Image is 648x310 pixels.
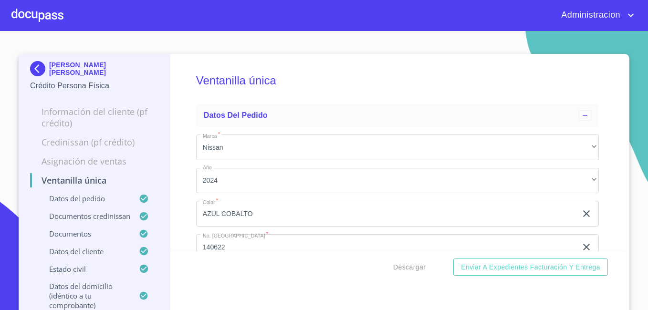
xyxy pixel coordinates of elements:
p: Crédito Persona Física [30,80,158,92]
div: Datos del pedido [196,104,599,127]
img: Docupass spot blue [30,61,49,76]
p: Datos del cliente [30,247,139,256]
p: Documentos [30,229,139,238]
button: Descargar [389,258,429,276]
div: Nissan [196,134,599,160]
button: clear input [581,241,592,253]
p: Asignación de Ventas [30,155,158,167]
div: [PERSON_NAME] [PERSON_NAME] [30,61,158,80]
span: Descargar [393,261,426,273]
p: Información del cliente (PF crédito) [30,106,158,129]
p: Documentos CrediNissan [30,211,139,221]
div: 2024 [196,168,599,194]
p: Datos del domicilio (idéntico a tu comprobante) [30,281,139,310]
span: Administracion [554,8,625,23]
button: Enviar a Expedientes Facturación y Entrega [453,258,608,276]
h5: Ventanilla única [196,61,599,100]
button: clear input [581,208,592,219]
p: Ventanilla única [30,175,158,186]
span: Datos del pedido [204,111,268,119]
p: [PERSON_NAME] [PERSON_NAME] [49,61,158,76]
span: Enviar a Expedientes Facturación y Entrega [461,261,600,273]
p: Estado civil [30,264,139,274]
p: Datos del pedido [30,194,139,203]
button: account of current user [554,8,637,23]
p: Credinissan (PF crédito) [30,136,158,148]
